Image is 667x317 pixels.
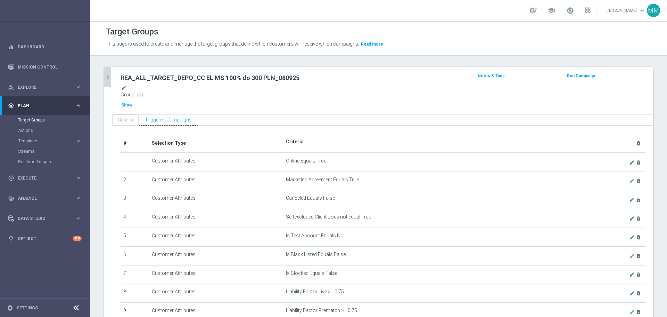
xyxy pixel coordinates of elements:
[8,103,75,109] div: Plan
[112,114,139,125] a: Criteria
[547,7,555,14] span: school
[121,190,149,209] td: 3
[8,44,14,50] i: equalizer
[18,139,75,143] div: Templates
[18,229,73,248] a: Optibot
[629,253,635,259] i: mode_edit
[286,233,344,238] span: Is Test Account Equals No
[18,85,75,89] span: Explore
[629,272,635,277] i: mode_edit
[104,67,111,87] button: chevron_right
[286,158,326,164] span: Online Equals True
[73,236,82,241] div: +10
[18,125,90,136] div: Actions
[286,195,335,201] span: Canceled Equals False
[647,4,660,17] div: MM
[149,190,283,209] td: Customer Attributes
[18,176,75,180] span: Execute
[18,216,75,221] span: Data Studio
[286,308,357,313] span: Liability Factor Prematch >= 0.75
[636,216,641,221] i: delete_forever
[636,253,641,259] i: delete_forever
[286,214,371,220] span: Selfexcluded Client Does not equal True
[121,228,149,246] td: 5
[18,128,72,133] a: Actions
[8,64,82,70] button: Mission Control
[8,103,82,109] button: gps_fixed Plan keyboard_arrow_right
[8,44,82,50] button: equalizer Dashboard
[18,38,82,56] a: Dashboard
[139,114,197,125] a: Triggered Campaigns
[8,85,82,90] button: person_search Explore keyboard_arrow_right
[75,138,82,144] i: keyboard_arrow_right
[8,229,82,248] div: Optibot
[629,309,635,315] i: mode_edit
[18,58,82,76] a: Mission Control
[8,38,82,56] div: Dashboard
[286,289,344,294] span: Liability Factor Live >= 0.75
[636,160,641,165] i: delete_forever
[566,72,596,80] button: Run Campaign
[121,265,149,284] td: 7
[149,134,283,153] th: Selection Type
[18,136,90,146] div: Templates
[636,141,641,146] i: delete_forever
[8,236,14,242] i: lightbulb
[149,284,283,303] td: Customer Attributes
[8,236,82,241] button: lightbulb Optibot +10
[18,117,72,123] a: Target Groups
[8,195,14,201] i: track_changes
[286,139,304,144] span: Criteria
[636,235,641,240] i: delete_forever
[8,84,14,90] i: person_search
[75,84,82,90] i: keyboard_arrow_right
[629,160,635,165] i: mode_edit
[121,92,144,98] label: Group size
[8,58,82,76] div: Mission Control
[121,209,149,228] td: 4
[144,92,145,98] label: :
[286,252,346,257] span: Is Black Listed Equals False
[636,178,641,184] i: delete_forever
[18,159,72,165] a: Realtime Triggers
[149,246,283,265] td: Customer Attributes
[477,72,505,80] button: Notes & Tags
[629,178,635,184] i: mode_edit
[18,149,72,154] a: Streams
[8,216,82,221] button: Data Studio keyboard_arrow_right
[18,139,68,143] span: Templates
[105,74,111,80] i: chevron_right
[121,284,149,303] td: 8
[18,157,90,167] div: Realtime Triggers
[121,134,149,153] th: #
[286,270,337,276] span: Is Blocked Equals False
[8,175,82,181] button: play_circle_outline Execute keyboard_arrow_right
[8,84,75,90] div: Explore
[636,197,641,203] i: delete_forever
[18,196,75,200] span: Analyze
[121,74,467,82] h2: REA_ALL_TARGET_DEPO_CC EL MS 100% do 300 PLN_080925
[629,235,635,240] i: mode_edit
[75,215,82,222] i: keyboard_arrow_right
[18,146,90,157] div: Streams
[636,291,641,296] i: delete_forever
[8,196,82,201] button: track_changes Analyze keyboard_arrow_right
[75,175,82,181] i: keyboard_arrow_right
[636,272,641,277] i: delete_forever
[360,40,384,48] button: Read more
[149,209,283,228] td: Customer Attributes
[8,175,75,181] div: Execute
[8,175,14,181] i: play_circle_outline
[149,228,283,246] td: Customer Attributes
[121,84,127,92] i: mode_edit
[629,216,635,221] i: mode_edit
[17,306,38,310] a: Settings
[121,153,149,172] td: 1
[8,195,75,201] div: Analyze
[18,138,82,144] button: Templates keyboard_arrow_right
